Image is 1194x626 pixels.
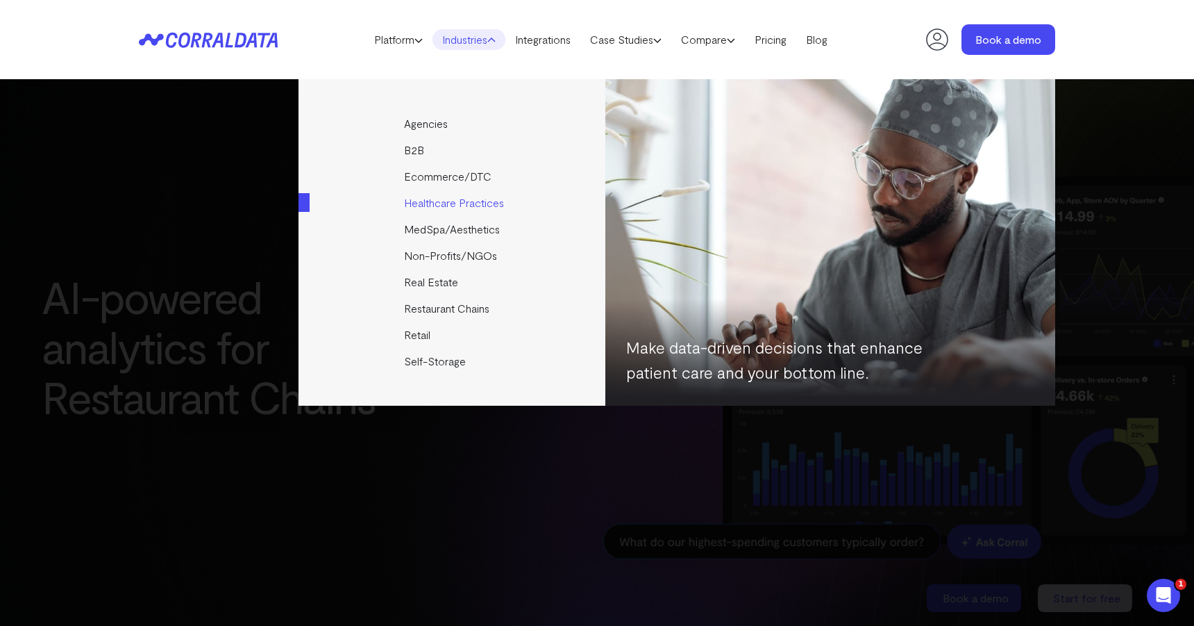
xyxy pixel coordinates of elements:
[298,295,607,322] a: Restaurant Chains
[961,24,1055,55] a: Book a demo
[298,348,607,374] a: Self-Storage
[298,137,607,163] a: B2B
[364,29,432,50] a: Platform
[298,242,607,269] a: Non-Profits/NGOs
[298,110,607,137] a: Agencies
[745,29,796,50] a: Pricing
[298,190,607,216] a: Healthcare Practices
[505,29,580,50] a: Integrations
[298,216,607,242] a: MedSpa/Aesthetics
[298,269,607,295] a: Real Estate
[432,29,505,50] a: Industries
[796,29,837,50] a: Blog
[671,29,745,50] a: Compare
[580,29,671,50] a: Case Studies
[298,163,607,190] a: Ecommerce/DTC
[298,322,607,348] a: Retail
[1175,579,1186,590] span: 1
[626,335,939,385] p: Make data-driven decisions that enhance patient care and your bottom line.
[1147,579,1180,612] iframe: Intercom live chat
